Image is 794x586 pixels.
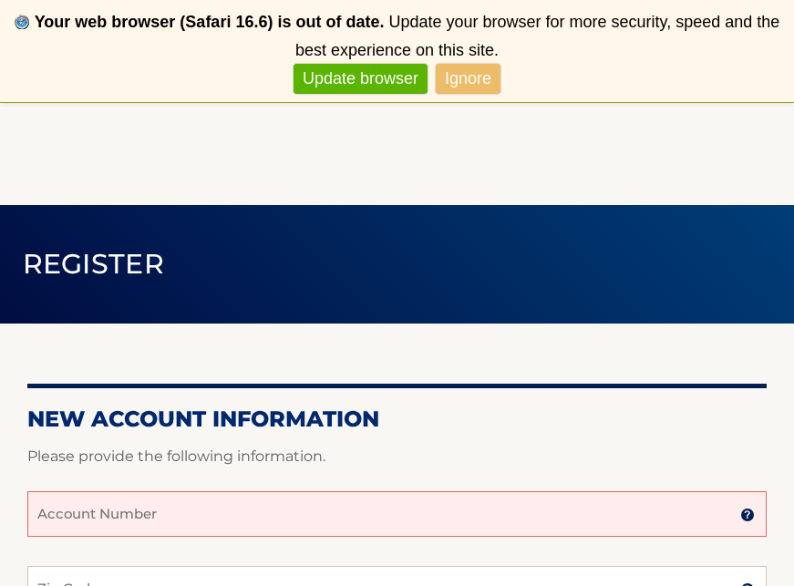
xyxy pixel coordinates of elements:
[436,64,500,94] a: Ignore
[740,508,755,522] img: tooltip.svg
[23,247,165,281] span: Register
[27,491,767,537] input: Account Number
[295,13,779,59] span: Update your browser for more security, speed and the best experience on this site.
[27,406,767,433] h2: New Account Information
[35,13,385,31] b: Your web browser (Safari 16.6) is out of date.
[294,64,428,94] a: Update browser
[27,444,767,469] p: Please provide the following information.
